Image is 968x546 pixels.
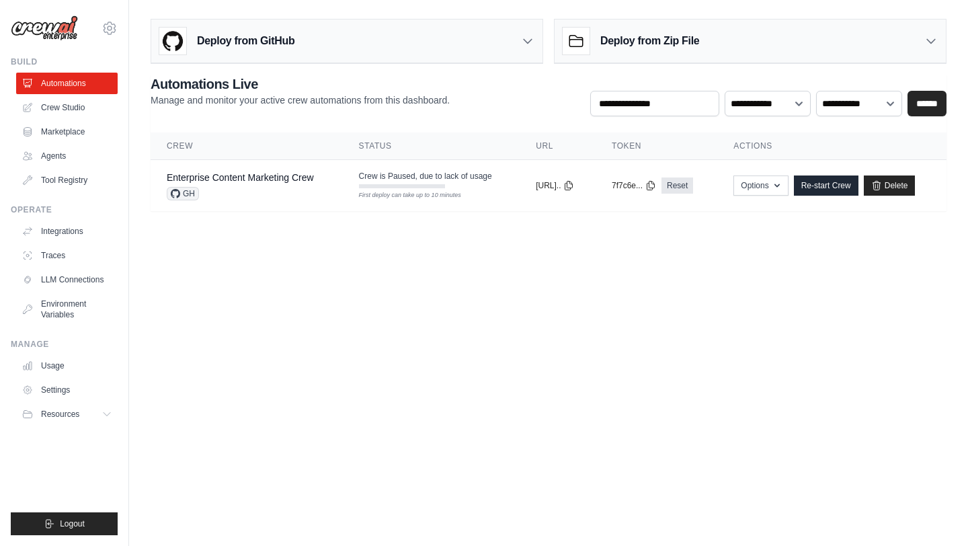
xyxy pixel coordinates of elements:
[16,221,118,242] a: Integrations
[343,132,520,160] th: Status
[167,187,199,200] span: GH
[596,132,717,160] th: Token
[16,379,118,401] a: Settings
[717,132,946,160] th: Actions
[60,518,85,529] span: Logout
[520,132,596,160] th: URL
[16,293,118,325] a: Environment Variables
[864,175,916,196] a: Delete
[612,180,656,191] button: 7f7c6e...
[151,75,450,93] h2: Automations Live
[16,169,118,191] a: Tool Registry
[151,93,450,107] p: Manage and monitor your active crew automations from this dashboard.
[794,175,858,196] a: Re-start Crew
[600,33,699,49] h3: Deploy from Zip File
[11,56,118,67] div: Build
[16,145,118,167] a: Agents
[733,175,788,196] button: Options
[167,172,314,183] a: Enterprise Content Marketing Crew
[16,355,118,377] a: Usage
[16,269,118,290] a: LLM Connections
[359,171,492,182] span: Crew is Paused, due to lack of usage
[197,33,294,49] h3: Deploy from GitHub
[11,512,118,535] button: Logout
[159,28,186,54] img: GitHub Logo
[151,132,343,160] th: Crew
[359,191,445,200] div: First deploy can take up to 10 minutes
[16,245,118,266] a: Traces
[11,15,78,41] img: Logo
[11,204,118,215] div: Operate
[16,97,118,118] a: Crew Studio
[16,73,118,94] a: Automations
[41,409,79,420] span: Resources
[16,403,118,425] button: Resources
[16,121,118,143] a: Marketplace
[11,339,118,350] div: Manage
[661,178,693,194] a: Reset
